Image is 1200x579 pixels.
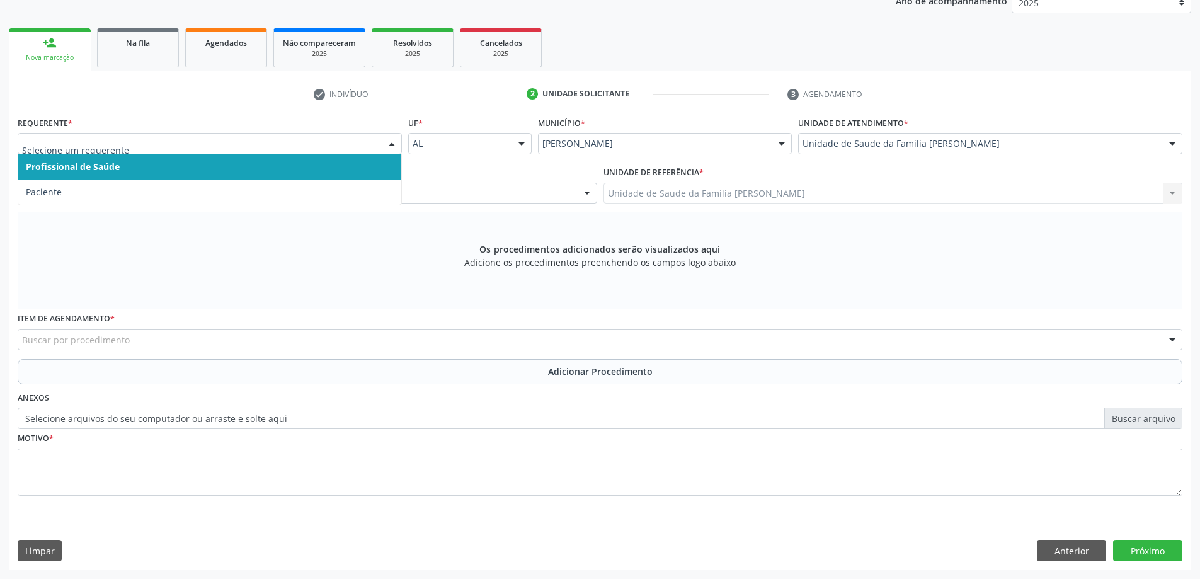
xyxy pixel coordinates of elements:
span: Resolvidos [393,38,432,49]
span: AL [413,137,506,150]
label: Requerente [18,113,72,133]
div: 2025 [381,49,444,59]
div: 2025 [469,49,532,59]
label: Motivo [18,429,54,449]
div: person_add [43,36,57,50]
label: Item de agendamento [18,309,115,329]
span: Os procedimentos adicionados serão visualizados aqui [479,243,720,256]
span: Paciente [26,186,62,198]
span: [PERSON_NAME] [542,137,766,150]
div: Nova marcação [18,53,82,62]
span: Buscar por procedimento [22,333,130,347]
button: Próximo [1113,540,1182,561]
div: 2025 [283,49,356,59]
div: 2 [527,88,538,100]
button: Limpar [18,540,62,561]
button: Adicionar Procedimento [18,359,1182,384]
span: Cancelados [480,38,522,49]
label: Município [538,113,585,133]
span: Profissional de Saúde [26,161,120,173]
label: Unidade de referência [603,163,704,183]
div: Unidade solicitante [542,88,629,100]
span: Adicionar Procedimento [548,365,653,378]
span: Não compareceram [283,38,356,49]
label: Unidade de atendimento [798,113,908,133]
input: Selecione um requerente [22,137,376,163]
label: UF [408,113,423,133]
span: Adicione os procedimentos preenchendo os campos logo abaixo [464,256,736,269]
label: Anexos [18,389,49,408]
span: Agendados [205,38,247,49]
span: Unidade de Saude da Familia [PERSON_NAME] [803,137,1157,150]
span: Na fila [126,38,150,49]
button: Anterior [1037,540,1106,561]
